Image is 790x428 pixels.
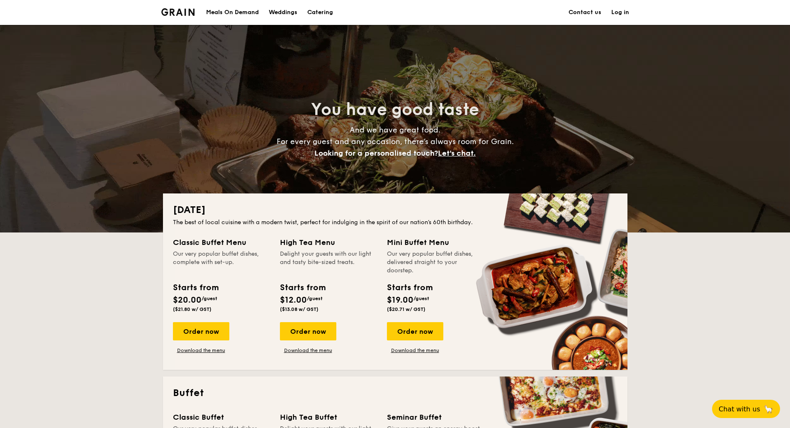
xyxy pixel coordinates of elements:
h2: [DATE] [173,203,617,217]
div: Order now [387,322,443,340]
span: ($21.80 w/ GST) [173,306,211,312]
a: Download the menu [387,347,443,354]
div: High Tea Buffet [280,411,377,423]
div: Order now [280,322,336,340]
div: Our very popular buffet dishes, complete with set-up. [173,250,270,275]
span: $12.00 [280,295,307,305]
span: Looking for a personalised touch? [314,149,438,158]
span: ($20.71 w/ GST) [387,306,425,312]
span: /guest [202,296,217,301]
div: Seminar Buffet [387,411,484,423]
a: Download the menu [173,347,229,354]
div: Starts from [387,281,432,294]
span: 🦙 [763,404,773,414]
div: Starts from [280,281,325,294]
div: Classic Buffet Menu [173,237,270,248]
div: High Tea Menu [280,237,377,248]
a: Logotype [161,8,195,16]
span: /guest [307,296,323,301]
div: Mini Buffet Menu [387,237,484,248]
div: The best of local cuisine with a modern twist, perfect for indulging in the spirit of our nation’... [173,218,617,227]
span: ($13.08 w/ GST) [280,306,318,312]
span: /guest [413,296,429,301]
span: $19.00 [387,295,413,305]
img: Grain [161,8,195,16]
div: Classic Buffet [173,411,270,423]
span: And we have great food. For every guest and any occasion, there’s always room for Grain. [277,125,514,158]
div: Our very popular buffet dishes, delivered straight to your doorstep. [387,250,484,275]
div: Delight your guests with our light and tasty bite-sized treats. [280,250,377,275]
span: You have good taste [311,100,479,120]
span: $20.00 [173,295,202,305]
button: Chat with us🦙 [712,400,780,418]
div: Starts from [173,281,218,294]
div: Order now [173,322,229,340]
span: Let's chat. [438,149,476,158]
span: Chat with us [719,405,760,413]
a: Download the menu [280,347,336,354]
h2: Buffet [173,386,617,400]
